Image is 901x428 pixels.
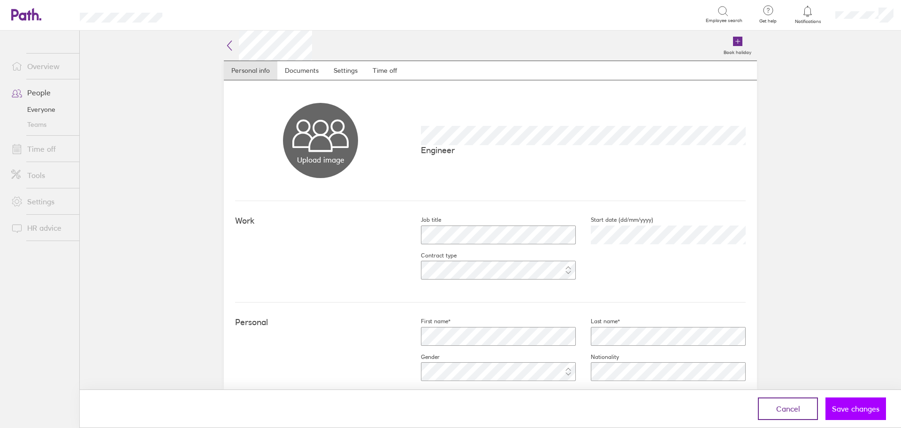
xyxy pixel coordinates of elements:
[188,10,212,18] div: Search
[326,61,365,80] a: Settings
[576,216,653,224] label: Start date (dd/mm/yyyy)
[4,218,79,237] a: HR advice
[832,405,879,413] span: Save changes
[235,318,406,327] h4: Personal
[365,61,405,80] a: Time off
[4,192,79,211] a: Settings
[224,61,277,80] a: Personal info
[421,145,746,155] p: Engineer
[576,318,620,325] label: Last name*
[718,31,757,61] a: Book holiday
[235,216,406,226] h4: Work
[406,389,491,396] label: Date of birth (dd/mm/yyyy)
[406,318,450,325] label: First name*
[4,117,79,132] a: Teams
[793,19,823,24] span: Notifications
[4,83,79,102] a: People
[825,397,886,420] button: Save changes
[718,47,757,55] label: Book holiday
[406,353,440,361] label: Gender
[4,140,79,158] a: Time off
[706,18,742,23] span: Employee search
[776,405,800,413] span: Cancel
[277,61,326,80] a: Documents
[793,5,823,24] a: Notifications
[406,216,441,224] label: Job title
[576,353,619,361] label: Nationality
[406,252,457,259] label: Contract type
[4,166,79,185] a: Tools
[4,102,79,117] a: Everyone
[758,397,818,420] button: Cancel
[4,57,79,76] a: Overview
[753,18,783,24] span: Get help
